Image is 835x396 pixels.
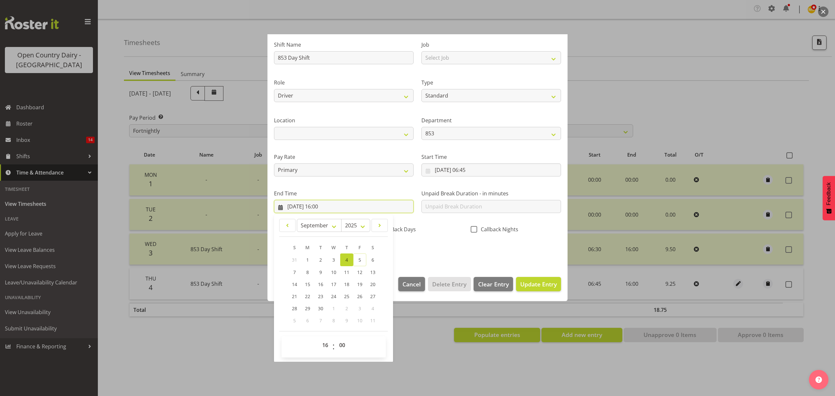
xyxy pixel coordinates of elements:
[332,317,335,324] span: 8
[357,293,362,299] span: 26
[372,257,374,263] span: 6
[340,266,353,278] a: 11
[301,302,314,314] a: 29
[301,278,314,290] a: 15
[327,278,340,290] a: 17
[331,244,336,251] span: W
[826,182,832,205] span: Feedback
[319,244,322,251] span: T
[421,200,561,213] input: Unpaid Break Duration
[306,269,309,275] span: 8
[319,269,322,275] span: 9
[327,290,340,302] a: 24
[815,376,822,383] img: help-xxl-2.png
[274,51,414,64] input: Shift Name
[421,41,561,49] label: Job
[345,305,348,312] span: 2
[306,257,309,263] span: 1
[477,226,518,233] span: Callback Nights
[319,317,322,324] span: 7
[353,253,366,266] a: 5
[428,277,471,291] button: Delete Entry
[319,257,322,263] span: 2
[274,116,414,124] label: Location
[306,317,309,324] span: 6
[344,293,349,299] span: 25
[292,281,297,287] span: 14
[293,317,296,324] span: 5
[288,302,301,314] a: 28
[421,153,561,161] label: Start Time
[332,339,335,355] span: :
[357,317,362,324] span: 10
[332,257,335,263] span: 3
[353,290,366,302] a: 26
[288,266,301,278] a: 7
[288,278,301,290] a: 14
[318,293,323,299] span: 23
[344,269,349,275] span: 11
[331,293,336,299] span: 24
[366,266,379,278] a: 13
[345,257,348,263] span: 4
[345,317,348,324] span: 9
[520,280,557,288] span: Update Entry
[274,200,414,213] input: Click to select...
[292,257,297,263] span: 31
[288,290,301,302] a: 21
[421,163,561,176] input: Click to select...
[314,290,327,302] a: 23
[345,244,348,251] span: T
[370,269,375,275] span: 13
[305,293,310,299] span: 22
[357,281,362,287] span: 19
[301,266,314,278] a: 8
[421,116,561,124] label: Department
[398,277,425,291] button: Cancel
[305,305,310,312] span: 29
[366,278,379,290] a: 20
[314,278,327,290] a: 16
[301,290,314,302] a: 22
[366,290,379,302] a: 27
[327,253,340,266] a: 3
[379,226,416,233] span: CallBack Days
[292,305,297,312] span: 28
[340,278,353,290] a: 18
[358,305,361,312] span: 3
[274,190,414,197] label: End Time
[823,176,835,220] button: Feedback - Show survey
[432,280,466,288] span: Delete Entry
[358,257,361,263] span: 5
[366,253,379,266] a: 6
[370,293,375,299] span: 27
[301,253,314,266] a: 1
[292,293,297,299] span: 21
[274,153,414,161] label: Pay Rate
[353,278,366,290] a: 19
[331,269,336,275] span: 10
[314,302,327,314] a: 30
[372,305,374,312] span: 4
[274,79,414,86] label: Role
[318,305,323,312] span: 30
[372,244,374,251] span: S
[293,269,296,275] span: 7
[516,277,561,291] button: Update Entry
[340,253,353,266] a: 4
[370,317,375,324] span: 11
[305,281,310,287] span: 15
[305,244,310,251] span: M
[358,244,361,251] span: F
[370,281,375,287] span: 20
[314,266,327,278] a: 9
[474,277,513,291] button: Clear Entry
[344,281,349,287] span: 18
[478,280,509,288] span: Clear Entry
[293,244,296,251] span: S
[421,190,561,197] label: Unpaid Break Duration - in minutes
[421,79,561,86] label: Type
[340,290,353,302] a: 25
[327,266,340,278] a: 10
[357,269,362,275] span: 12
